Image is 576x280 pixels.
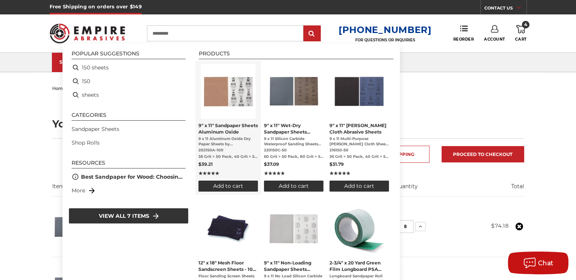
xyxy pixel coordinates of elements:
span: 9" x 11" Non-Loading Sandpaper Sheets Silicon Carbide [264,260,323,272]
input: 9" x 11" Wet-Dry Sandpaper Sheets Silicon Carbide Quantity: [398,220,414,233]
li: 150 [69,74,189,88]
span: $31.79 [329,161,344,167]
span: ★★★★★ [198,170,219,177]
img: Empire Abrasives [50,19,125,48]
span: 12" x 18" Mesh Floor Sandscreen Sheets - 10 Pack [198,260,258,272]
a: 9" x 11" Sandpaper Sheets Aluminum Oxide [198,64,258,192]
a: [PHONE_NUMBER] [339,24,432,35]
span: 4 [522,21,529,28]
th: Item [52,182,243,196]
li: Categories [72,112,186,121]
span: Reorder [453,37,474,42]
button: Add to cart [329,181,389,192]
li: Shop Rolls [69,136,189,149]
img: Premium Green Film Sandpaper Roll with PSA for professional-grade sanding, 2 3/4" x 20 yards. [332,201,387,256]
p: FOR QUESTIONS OR INQUIRIES [339,38,432,42]
li: Products [199,51,393,59]
a: 9" x 11" Wet-Dry Sandpaper Sheets Silicon Carbide [264,64,323,192]
a: Sandpaper Sheets [72,125,119,133]
span: ★★★★★ [329,170,350,177]
img: 9 inch x 11 inch Silicon Carbide Sandpaper Sheet [266,201,321,256]
a: Shop Rolls [72,139,100,147]
a: Reorder [453,25,474,41]
span: 36 Grit > 50 Pack, 40 Grit > 50 Pack, 50 Grit > 50 Pack, 60 Grit > 50 Pack, 80 Grit > 50 Pack, 10... [329,154,389,159]
a: 4 Cart [515,25,526,42]
span: Chat [538,260,554,267]
span: 202150A-100 [198,148,258,153]
span: 2-3/4" x 20 Yard Green Film Longboard PSA Continuous Sandpaper Roll [329,260,389,272]
span: Account [484,37,505,42]
strong: $74.18 [491,222,509,229]
span: Cart [515,37,526,42]
span: 36 Grit > 50 Pack, 40 Grit > 50 Pack, 60 Grit > 50 Pack, 80 Grit > 50 Pack, 100 Grit > 100 Pack, ... [198,154,258,159]
span: View all 7 items [99,212,149,220]
li: 9" x 11" Sandpaper Sheets Aluminum Oxide [195,61,261,195]
a: Proceed to checkout [442,146,524,162]
span: ★★★★★ [264,170,285,177]
a: 9" x 11" Emery Cloth Abrasive Sheets [329,64,389,192]
div: SHOP CATEGORIES [59,59,120,65]
span: $39.21 [198,161,213,167]
span: 9 x 11 Silicon Carbide Waterproof Sanding Sheets (SOLD IN PACKS OF 50 SHEETS) [PERSON_NAME] 9" x ... [264,136,323,147]
button: Add to cart [264,181,323,192]
img: 12" x 18" Floor Sanding Screens [201,201,256,256]
span: 60 Grit > 50 Pack, 80 Grit > 50 Pack, 100 Grit > 50 Pack, 120 Grit > 50 Pack, 150 Grit > 50 Pack,... [264,154,323,159]
a: CONTACT US [484,4,526,14]
h1: Your Cart [52,119,524,129]
span: 9" x 11" [PERSON_NAME] Cloth Abrasive Sheets [329,122,389,135]
li: Sandpaper Sheets [69,122,189,136]
li: Best Sandpaper for Wood: Choosing the Abrasive Grain and Grit [69,170,189,184]
a: home [52,86,66,91]
th: Quantity [361,182,452,196]
li: 9" x 11" Emery Cloth Abrasive Sheets [326,61,392,195]
li: Popular suggestions [72,51,186,59]
li: 9" x 11" Wet-Dry Sandpaper Sheets Silicon Carbide [261,61,326,195]
th: Total [452,182,524,196]
li: sheets [69,88,189,102]
a: Best Sandpaper for Wood: Choosing the Abrasive Grain and Grit [81,173,186,181]
span: 220150C-50 [264,148,323,153]
span: 9" x 11" Wet-Dry Sandpaper Sheets Silicon Carbide [264,122,323,135]
li: More [69,184,189,197]
img: 9" x 11" Emery Cloth Sheets [332,64,387,119]
li: 150 sheets [69,61,189,74]
img: 9" x 11" Wet-Dry Sandpaper Sheets Silicon Carbide [52,208,90,246]
input: Submit [304,26,320,41]
span: 9 x 11 Aluminum Oxide Dry Paper Sheets by [PERSON_NAME] [PERSON_NAME] 9" x 11" Sandpaper Sheets f... [198,136,258,147]
button: Add to cart [198,181,258,192]
span: $37.09 [264,161,279,167]
li: Resources [72,160,186,168]
span: 216150-50 [329,148,389,153]
li: View all 7 items [69,208,189,224]
span: 9 x 11 Multi-Purpose [PERSON_NAME] Cloth Sheets (SOLD IN PACKS OF 50 SHEETS) 9” x 11” [PERSON_NAM... [329,136,389,147]
button: Chat [508,252,568,274]
span: 9" x 11" Sandpaper Sheets Aluminum Oxide [198,122,258,135]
